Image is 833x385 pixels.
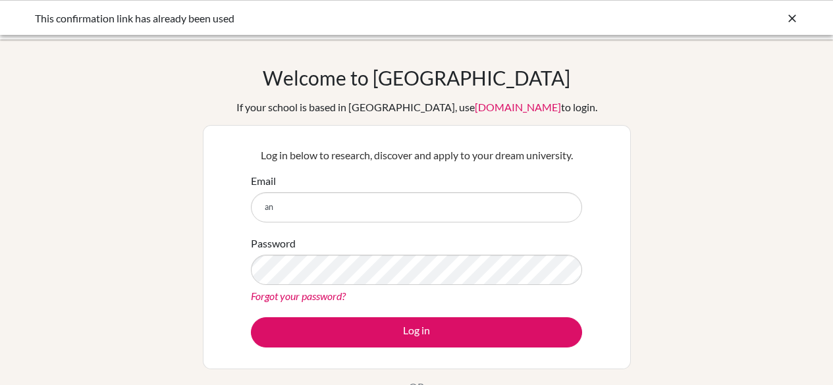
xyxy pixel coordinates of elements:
[263,66,570,90] h1: Welcome to [GEOGRAPHIC_DATA]
[251,290,346,302] a: Forgot your password?
[35,11,601,26] div: This confirmation link has already been used
[251,147,582,163] p: Log in below to research, discover and apply to your dream university.
[236,99,597,115] div: If your school is based in [GEOGRAPHIC_DATA], use to login.
[475,101,561,113] a: [DOMAIN_NAME]
[251,317,582,347] button: Log in
[251,173,276,189] label: Email
[251,236,296,251] label: Password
